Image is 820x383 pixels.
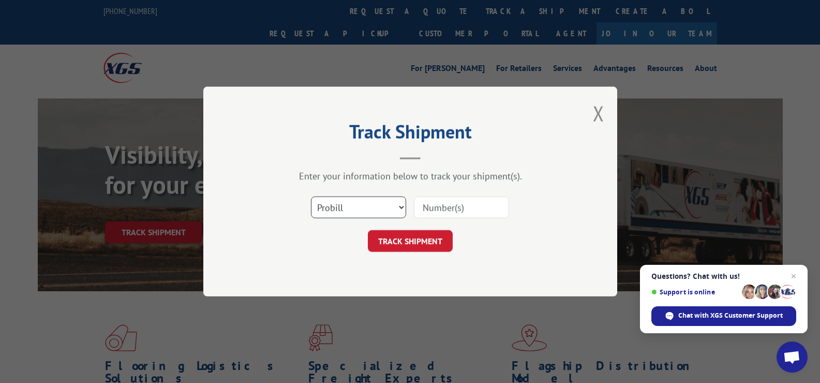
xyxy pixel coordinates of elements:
div: Chat with XGS Customer Support [651,306,796,326]
span: Close chat [787,270,800,282]
input: Number(s) [414,196,509,218]
div: Open chat [777,342,808,373]
button: TRACK SHIPMENT [368,230,453,252]
h2: Track Shipment [255,124,565,144]
span: Support is online [651,288,738,296]
span: Chat with XGS Customer Support [678,311,783,320]
span: Questions? Chat with us! [651,272,796,280]
button: Close modal [593,100,604,127]
div: Enter your information below to track your shipment(s). [255,170,565,182]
